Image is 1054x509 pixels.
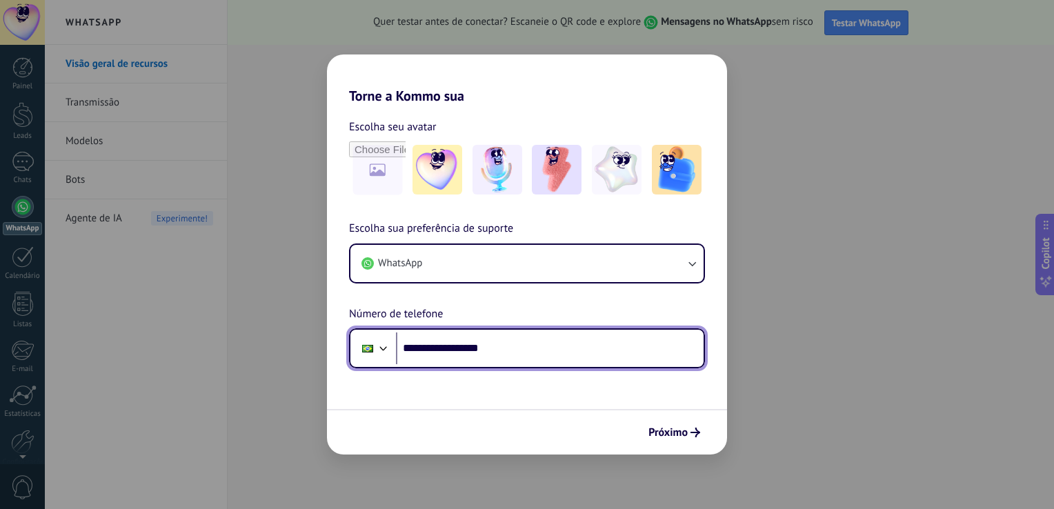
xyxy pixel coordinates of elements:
[378,257,422,270] span: WhatsApp
[473,145,522,194] img: -2.jpeg
[349,306,443,323] span: Número de telefone
[350,245,704,282] button: WhatsApp
[592,145,642,194] img: -4.jpeg
[652,145,702,194] img: -5.jpeg
[648,428,688,437] span: Próximo
[532,145,581,194] img: -3.jpeg
[355,334,381,363] div: Brazil: + 55
[349,220,513,238] span: Escolha sua preferência de suporte
[327,54,727,104] h2: Torne a Kommo sua
[349,118,437,136] span: Escolha seu avatar
[642,421,706,444] button: Próximo
[412,145,462,194] img: -1.jpeg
